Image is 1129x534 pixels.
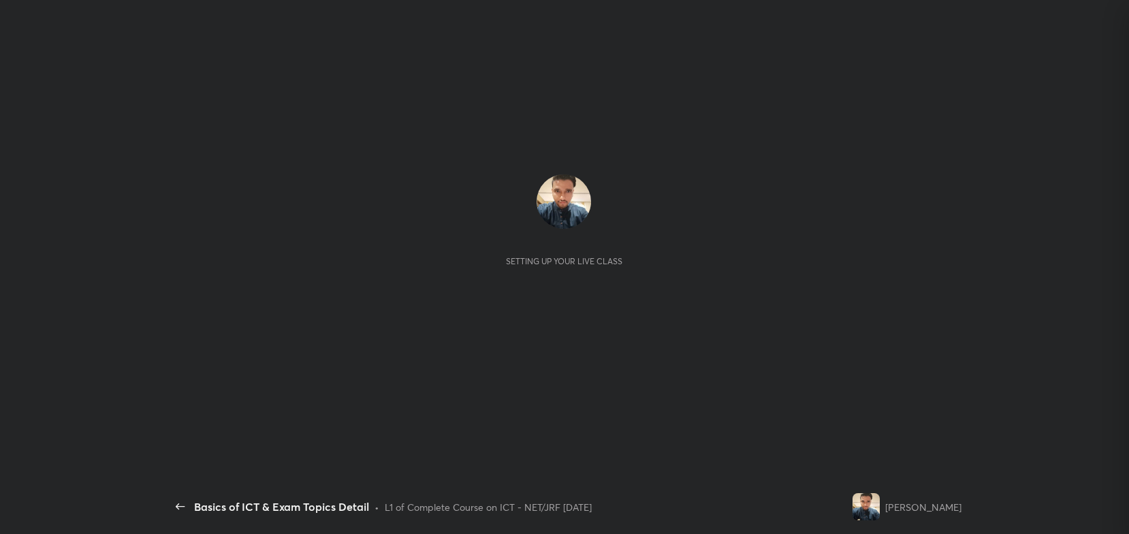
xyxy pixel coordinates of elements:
[385,500,592,514] div: L1 of Complete Course on ICT - NET/JRF [DATE]
[885,500,961,514] div: [PERSON_NAME]
[194,499,369,515] div: Basics of ICT & Exam Topics Detail
[375,500,379,514] div: •
[853,493,880,520] img: 55473ce4c9694ef3bb855ddd9006c2b4.jpeg
[506,256,622,266] div: Setting up your live class
[537,174,591,229] img: 55473ce4c9694ef3bb855ddd9006c2b4.jpeg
